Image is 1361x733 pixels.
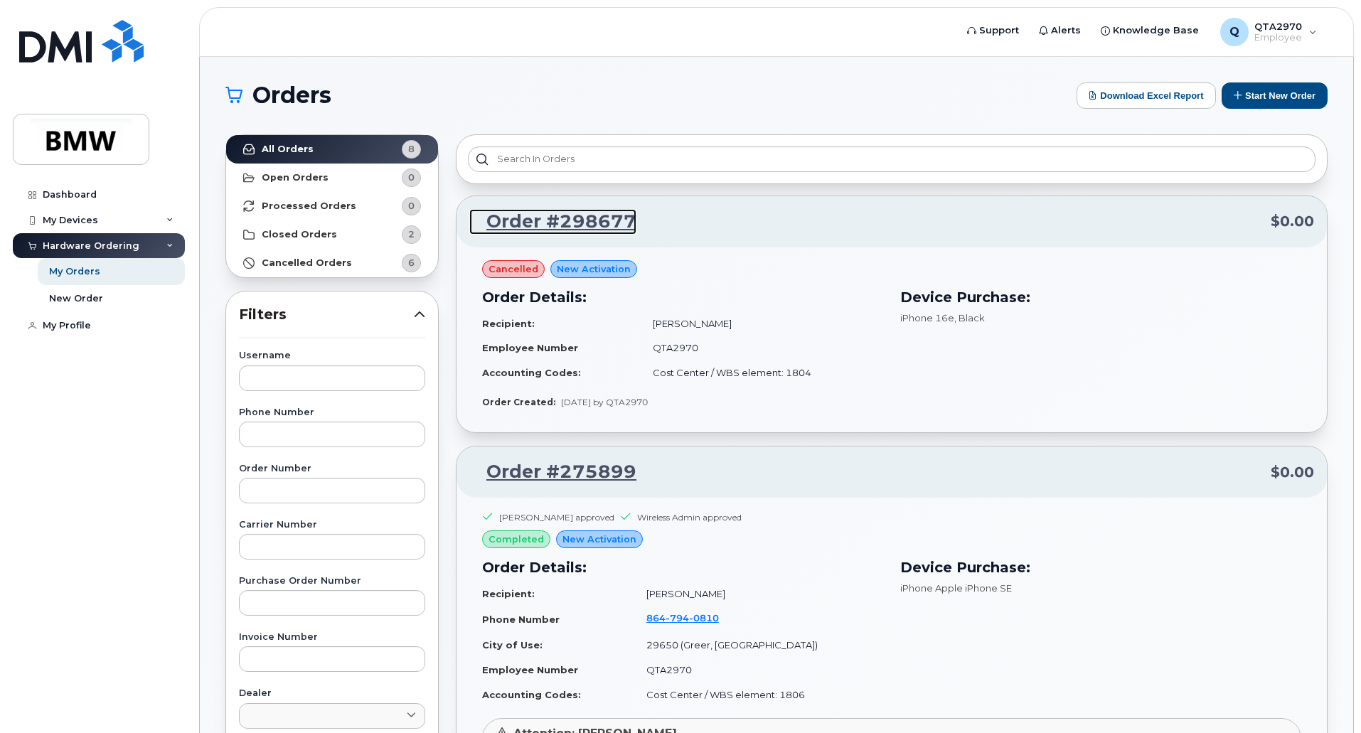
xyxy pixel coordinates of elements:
span: 0 [408,171,415,184]
span: Orders [252,85,331,106]
td: 29650 (Greer, [GEOGRAPHIC_DATA]) [634,633,883,658]
h3: Device Purchase: [900,287,1301,308]
td: QTA2970 [640,336,883,360]
td: Cost Center / WBS element: 1804 [640,360,883,385]
input: Search in orders [468,146,1315,172]
strong: Phone Number [482,614,560,625]
label: Purchase Order Number [239,577,425,586]
a: Order #275899 [469,459,636,485]
a: Processed Orders0 [226,192,438,220]
strong: Cancelled Orders [262,257,352,269]
strong: Processed Orders [262,200,356,212]
span: $0.00 [1271,211,1314,232]
td: QTA2970 [634,658,883,683]
h3: Order Details: [482,557,883,578]
button: Start New Order [1222,82,1328,109]
h3: Device Purchase: [900,557,1301,578]
span: New Activation [562,533,636,546]
strong: Accounting Codes: [482,689,581,700]
a: 8647940810 [646,612,736,624]
span: iPhone Apple iPhone SE [900,582,1012,594]
td: Cost Center / WBS element: 1806 [634,683,883,707]
label: Order Number [239,464,425,473]
a: All Orders8 [226,135,438,164]
span: 0 [408,199,415,213]
span: $0.00 [1271,462,1314,483]
a: Open Orders0 [226,164,438,192]
a: Closed Orders2 [226,220,438,249]
label: Invoice Number [239,633,425,642]
strong: Employee Number [482,342,578,353]
a: Cancelled Orders6 [226,249,438,277]
span: 0810 [689,612,719,624]
label: Dealer [239,689,425,698]
span: 8 [408,142,415,156]
td: [PERSON_NAME] [634,582,883,606]
span: iPhone 16e [900,312,954,323]
span: cancelled [489,262,538,276]
strong: Employee Number [482,664,578,675]
strong: City of Use: [482,639,543,651]
h3: Order Details: [482,287,883,308]
div: Wireless Admin approved [637,511,742,523]
label: Username [239,351,425,360]
span: completed [489,533,544,546]
button: Download Excel Report [1077,82,1216,109]
label: Carrier Number [239,520,425,530]
span: New Activation [557,262,631,276]
span: [DATE] by QTA2970 [561,397,648,407]
strong: Accounting Codes: [482,367,581,378]
iframe: Messenger Launcher [1299,671,1350,722]
strong: All Orders [262,144,314,155]
strong: Recipient: [482,318,535,329]
strong: Order Created: [482,397,555,407]
a: Order #298677 [469,209,636,235]
strong: Open Orders [262,172,329,183]
div: [PERSON_NAME] approved [499,511,614,523]
td: [PERSON_NAME] [640,311,883,336]
span: , Black [954,312,985,323]
span: 794 [666,612,689,624]
span: 2 [408,228,415,241]
label: Phone Number [239,408,425,417]
span: Filters [239,304,414,325]
span: 864 [646,612,719,624]
strong: Closed Orders [262,229,337,240]
span: 6 [408,256,415,269]
strong: Recipient: [482,588,535,599]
